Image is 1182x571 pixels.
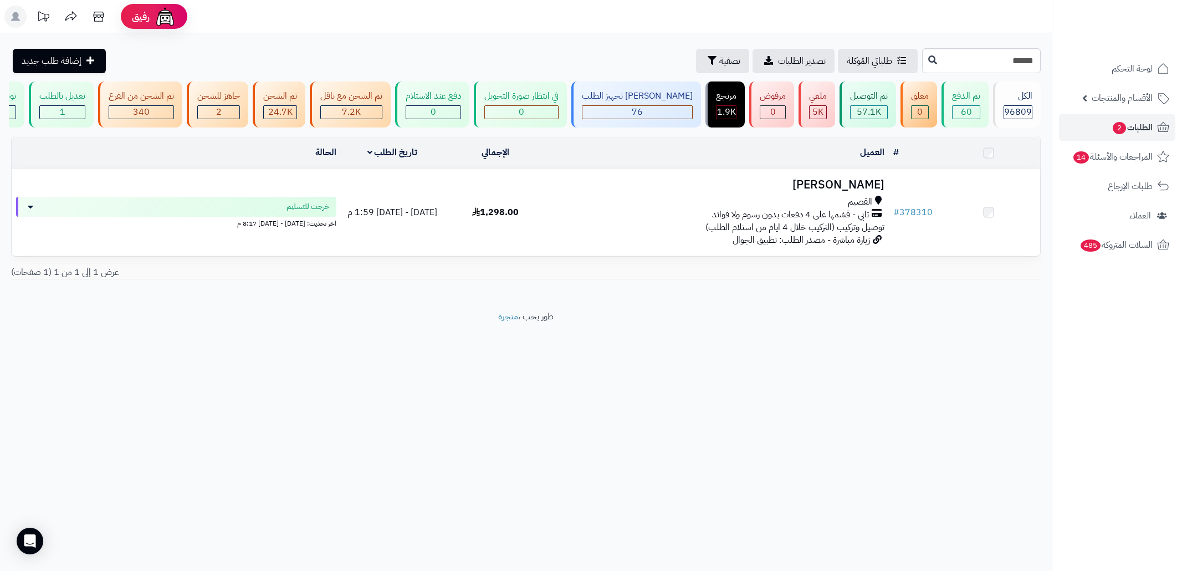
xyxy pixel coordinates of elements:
span: 96809 [1004,105,1032,119]
a: في انتظار صورة التحويل 0 [472,81,569,128]
a: تحديثات المنصة [29,6,57,30]
a: الكل96809 [991,81,1043,128]
span: 1,298.00 [472,206,519,219]
a: تعديل بالطلب 1 [27,81,96,128]
span: زيارة مباشرة - مصدر الطلب: تطبيق الجوال [733,233,870,247]
span: [DATE] - [DATE] 1:59 م [347,206,437,219]
a: المراجعات والأسئلة14 [1059,144,1175,170]
a: الإجمالي [482,146,509,159]
span: 485 [1080,239,1101,252]
a: العميل [860,146,884,159]
div: الكل [1004,90,1032,103]
a: تاريخ الطلب [367,146,418,159]
div: 60 [953,106,980,119]
div: اخر تحديث: [DATE] - [DATE] 8:17 م [16,217,336,228]
a: تصدير الطلبات [753,49,835,73]
a: الحالة [315,146,336,159]
a: جاهز للشحن 2 [185,81,250,128]
span: المراجعات والأسئلة [1072,149,1153,165]
span: توصيل وتركيب (التركيب خلال 4 ايام من استلام الطلب) [705,221,884,234]
div: 340 [109,106,173,119]
a: الطلبات2 [1059,114,1175,141]
div: ملغي [809,90,827,103]
span: 2 [216,105,222,119]
span: تابي - قسّمها على 4 دفعات بدون رسوم ولا فوائد [712,208,869,221]
span: 76 [632,105,643,119]
a: متجرة [498,310,518,323]
a: طلبات الإرجاع [1059,173,1175,200]
div: مرتجع [716,90,736,103]
span: رفيق [132,10,150,23]
div: 0 [912,106,928,119]
div: تعديل بالطلب [39,90,85,103]
a: مرفوض 0 [747,81,796,128]
a: تم الشحن مع ناقل 7.2K [308,81,393,128]
span: لوحة التحكم [1112,61,1153,77]
div: جاهز للشحن [197,90,240,103]
span: الطلبات [1112,120,1153,135]
span: 57.1K [857,105,881,119]
a: معلق 0 [898,81,939,128]
div: دفع عند الاستلام [406,90,461,103]
div: 0 [760,106,785,119]
span: 14 [1073,151,1089,164]
div: 4999 [810,106,826,119]
a: # [893,146,899,159]
img: logo-2.png [1107,22,1171,45]
a: تم الشحن 24.7K [250,81,308,128]
span: طلباتي المُوكلة [847,54,892,68]
a: العملاء [1059,202,1175,229]
a: [PERSON_NAME] تجهيز الطلب 76 [569,81,703,128]
a: مرتجع 1.9K [703,81,747,128]
span: 1.9K [717,105,736,119]
div: تم الدفع [952,90,980,103]
span: 0 [519,105,524,119]
span: 24.7K [268,105,293,119]
span: 60 [961,105,972,119]
button: تصفية [696,49,749,73]
a: إضافة طلب جديد [13,49,106,73]
div: في انتظار صورة التحويل [484,90,559,103]
div: 1851 [717,106,736,119]
div: 1 [40,106,85,119]
span: 0 [431,105,436,119]
div: تم الشحن من الفرع [109,90,174,103]
span: 2 [1112,121,1126,134]
a: ملغي 5K [796,81,837,128]
span: القصيم [848,196,872,208]
a: تم التوصيل 57.1K [837,81,898,128]
div: 57075 [851,106,887,119]
div: عرض 1 إلى 1 من 1 (1 صفحات) [3,266,526,279]
div: 0 [485,106,558,119]
a: السلات المتروكة485 [1059,232,1175,258]
div: 2 [198,106,239,119]
div: Open Intercom Messenger [17,528,43,554]
div: 76 [582,106,692,119]
span: 0 [770,105,776,119]
div: معلق [911,90,929,103]
span: تصفية [719,54,740,68]
div: [PERSON_NAME] تجهيز الطلب [582,90,693,103]
span: خرجت للتسليم [286,201,330,212]
h3: [PERSON_NAME] [551,179,884,191]
div: تم الشحن [263,90,297,103]
span: 340 [133,105,150,119]
span: 1 [60,105,65,119]
span: 0 [917,105,923,119]
div: 24743 [264,106,296,119]
a: تم الشحن من الفرع 340 [96,81,185,128]
span: 5K [812,105,823,119]
a: دفع عند الاستلام 0 [393,81,472,128]
a: تم الدفع 60 [939,81,991,128]
span: # [893,206,899,219]
div: 0 [406,106,460,119]
span: 7.2K [342,105,361,119]
span: إضافة طلب جديد [22,54,81,68]
a: لوحة التحكم [1059,55,1175,82]
a: #378310 [893,206,933,219]
div: مرفوض [760,90,786,103]
span: تصدير الطلبات [778,54,826,68]
span: العملاء [1129,208,1151,223]
div: تم الشحن مع ناقل [320,90,382,103]
div: تم التوصيل [850,90,888,103]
